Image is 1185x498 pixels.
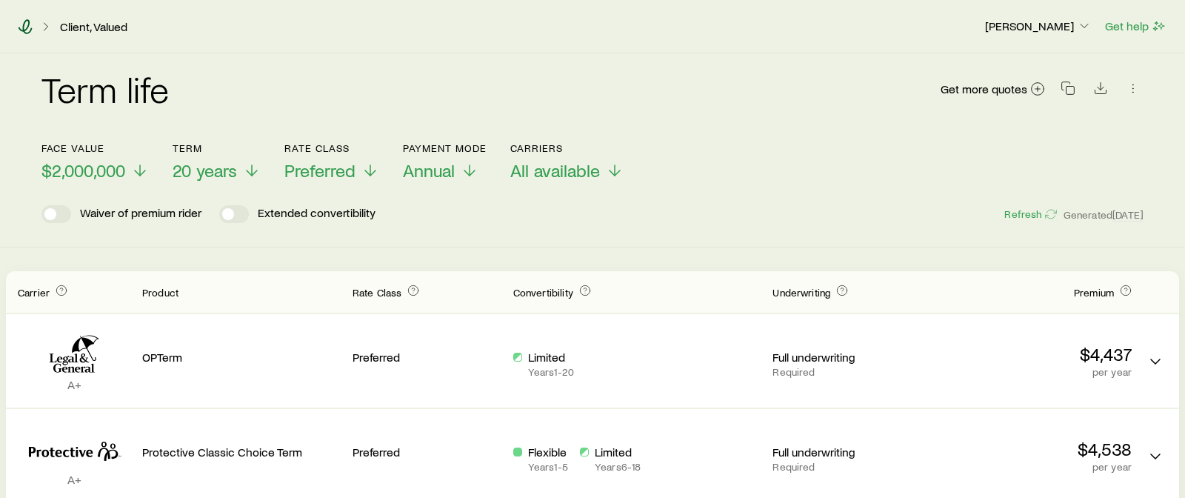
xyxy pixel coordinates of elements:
span: [DATE] [1112,208,1144,222]
p: Flexible [528,445,568,459]
p: Payment Mode [403,142,487,154]
p: Term [173,142,261,154]
h2: Term life [41,71,169,107]
button: Payment ModeAnnual [403,142,487,182]
p: Limited [595,445,641,459]
span: 20 years [173,160,237,181]
span: Premium [1074,286,1114,299]
p: Face value [41,142,149,154]
p: Years 6 - 18 [595,461,641,473]
button: Face value$2,000,000 [41,142,149,182]
button: Get help [1104,18,1167,35]
span: Product [142,286,178,299]
span: Convertibility [513,286,573,299]
p: Preferred [353,350,501,365]
p: A+ [18,377,130,392]
p: per year [933,366,1132,378]
span: Generated [1064,208,1144,222]
p: Carriers [510,142,624,154]
p: Limited [528,350,574,365]
p: Years 1 - 5 [528,461,568,473]
p: $4,538 [933,439,1132,459]
button: Refresh [1004,207,1057,222]
span: All available [510,160,600,181]
p: OPTerm [142,350,341,365]
button: Rate ClassPreferred [284,142,379,182]
span: Preferred [284,160,355,181]
a: Get more quotes [940,81,1046,98]
span: Rate Class [353,286,402,299]
p: Years 1 - 20 [528,366,574,378]
p: Full underwriting [772,350,921,365]
p: Protective Classic Choice Term [142,445,341,459]
span: Carrier [18,286,50,299]
p: $4,437 [933,344,1132,365]
a: Download CSV [1090,84,1111,98]
a: Client, Valued [59,20,128,34]
span: Get more quotes [941,83,1027,95]
p: Waiver of premium rider [80,205,201,223]
p: Required [772,366,921,378]
p: Required [772,461,921,473]
p: Extended convertibility [258,205,375,223]
p: Full underwriting [772,445,921,459]
button: CarriersAll available [510,142,624,182]
span: $2,000,000 [41,160,125,181]
p: Rate Class [284,142,379,154]
span: Annual [403,160,455,181]
p: Preferred [353,445,501,459]
button: Term20 years [173,142,261,182]
span: Underwriting [772,286,830,299]
p: [PERSON_NAME] [985,19,1092,33]
button: [PERSON_NAME] [984,18,1092,36]
p: A+ [18,472,130,487]
p: per year [933,461,1132,473]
